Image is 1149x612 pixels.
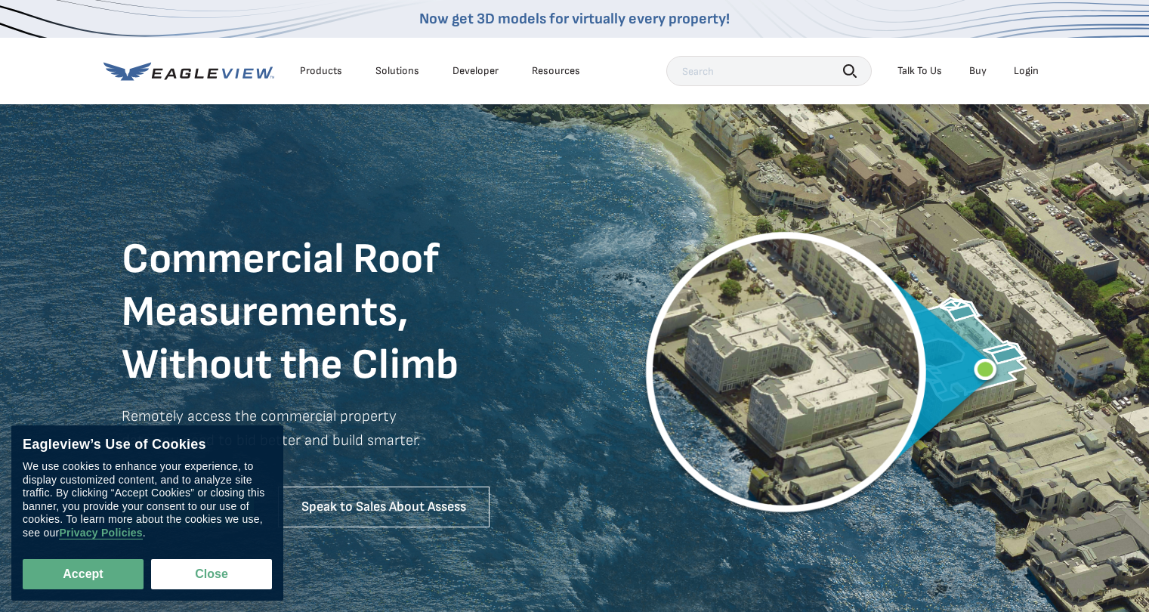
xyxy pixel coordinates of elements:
[375,64,419,78] div: Solutions
[1014,64,1039,78] div: Login
[452,64,499,78] a: Developer
[151,559,272,589] button: Close
[532,64,580,78] div: Resources
[969,64,987,78] a: Buy
[300,64,342,78] div: Products
[122,233,575,392] h1: Commercial Roof Measurements, Without the Climb
[897,64,942,78] div: Talk To Us
[278,487,490,527] a: Speak to Sales About Assess
[23,461,272,540] div: We use cookies to enhance your experience, to display customized content, and to analyze site tra...
[666,56,872,86] input: Search
[23,437,272,453] div: Eagleview’s Use of Cookies
[122,404,575,475] p: Remotely access the commercial property data you need to bid better and build smarter.
[59,527,142,540] a: Privacy Policies
[419,10,730,28] a: Now get 3D models for virtually every property!
[23,559,144,589] button: Accept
